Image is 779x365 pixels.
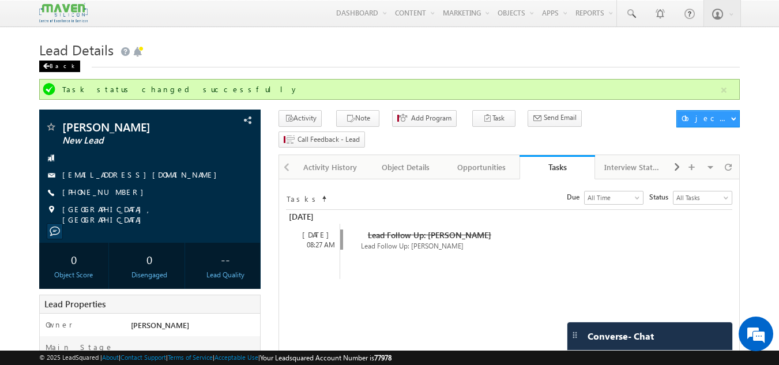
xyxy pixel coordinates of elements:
span: Send Email [544,112,577,123]
a: Opportunities [444,155,520,179]
td: Tasks [286,191,321,205]
span: Add Program [411,113,451,123]
div: -- [193,249,257,270]
div: Chat with us now [60,61,194,76]
div: [DATE] [292,229,340,240]
a: Contact Support [121,353,166,361]
a: Acceptable Use [214,353,258,361]
div: Lead Quality [193,270,257,280]
em: Start Chat [157,283,209,299]
textarea: Type your message and hit 'Enter' [15,107,210,273]
span: [PERSON_NAME] [62,121,199,133]
label: Main Stage [46,342,114,352]
span: Lead Follow Up: [PERSON_NAME] [361,242,464,250]
div: 0 [118,249,182,270]
span: Your Leadsquared Account Number is [260,353,392,362]
span: Due [567,192,584,202]
div: Task status changed successfully [62,84,720,95]
a: [EMAIL_ADDRESS][DOMAIN_NAME] [62,170,223,179]
button: Activity [279,110,322,127]
span: [PERSON_NAME] [131,320,189,330]
span: New Lead [62,135,199,146]
img: Custom Logo [39,3,88,23]
span: Lead Properties [44,298,106,310]
span: Lead Details [39,40,114,59]
span: Lead Follow Up: [PERSON_NAME] [368,229,491,240]
span: 77978 [374,353,392,362]
div: Activity History [302,160,358,174]
div: Minimize live chat window [189,6,217,33]
label: Owner [46,319,73,330]
div: Object Details [378,160,434,174]
a: All Time [584,191,643,205]
div: Opportunities [453,160,509,174]
button: Note [336,110,379,127]
div: Interview Status [604,160,660,174]
a: Interview Status [595,155,671,179]
span: Sort Timeline [321,191,327,202]
img: carter-drag [570,330,579,340]
button: Add Program [392,110,457,127]
div: 08:27 AM [292,240,340,250]
span: © 2025 LeadSquared | | | | | [39,352,392,363]
span: [GEOGRAPHIC_DATA], [GEOGRAPHIC_DATA] [62,204,241,225]
button: Call Feedback - Lead [279,131,365,148]
span: [PHONE_NUMBER] [62,187,149,198]
div: 0 [42,249,106,270]
img: d_60004797649_company_0_60004797649 [20,61,48,76]
div: Tasks [528,161,586,172]
a: All Tasks [673,191,732,205]
a: About [102,353,119,361]
div: Object Actions [682,113,731,123]
div: [DATE] [286,210,338,224]
a: Activity History [293,155,368,179]
a: Terms of Service [168,353,213,361]
a: Back [39,60,86,70]
span: Converse - Chat [588,331,654,341]
a: Object Details [368,155,444,179]
button: Send Email [528,110,582,127]
button: Object Actions [676,110,740,127]
span: All Time [585,193,640,203]
span: All Tasks [673,193,729,203]
div: Disengaged [118,270,182,280]
div: Object Score [42,270,106,280]
span: Status [649,192,673,202]
span: Call Feedback - Lead [298,134,360,145]
button: Task [472,110,515,127]
a: Tasks [520,155,595,179]
div: Back [39,61,80,72]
